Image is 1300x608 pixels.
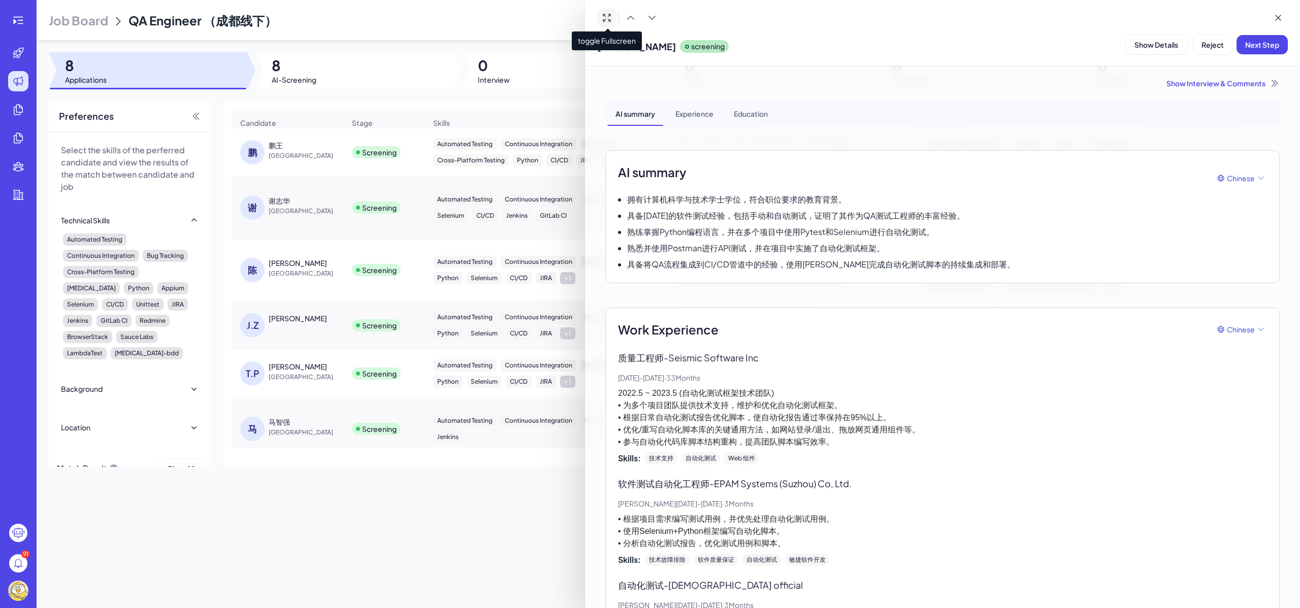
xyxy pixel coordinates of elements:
[1227,173,1255,184] span: Chinese
[1126,35,1187,54] button: Show Details
[1201,40,1224,49] span: Reject
[618,498,1267,509] p: [PERSON_NAME][DATE] - [DATE] · 3 Months
[1237,35,1288,54] button: Next Step
[607,100,663,126] div: AI summary
[1227,324,1255,335] span: Chinese
[645,554,690,566] div: 技术故障排除
[618,554,641,566] span: Skills:
[618,373,1267,383] p: [DATE] - [DATE] · 33 Months
[572,31,642,50] span: toggle Fullscreen
[726,100,776,126] div: Education
[618,513,1267,550] p: • 根据项目需求编写测试用例，并优先处理自动化测试用例。 • 使用Selenium+Python框架编写自动化脚本。 • 分析自动化测试报告，优化测试用例和脚本。
[605,78,1280,88] div: Show Interview & Comments
[785,554,830,566] div: 敏捷软件开发
[618,387,1267,448] p: 2022.5 ~ 2023.5 (自动化测试框架技术团队) • 为多个项目团队提供技术支持，维护和优化自动化测试框架。 • 根据日常自动化测试报告优化脚本，使自动化报告通过率保持在95%以上。 ...
[618,163,687,181] h2: AI summary
[618,351,1267,364] p: 质量工程师 - Seismic Software Inc
[645,452,677,464] div: 技术支持
[1245,40,1279,49] span: Next Step
[627,258,1015,271] p: 具备将QA流程集成到CI/CD管道中的经验，使用[PERSON_NAME]完成自动化测试脚本的持续集成和部署。
[667,100,722,126] div: Experience
[1193,35,1232,54] button: Reject
[681,452,720,464] div: 自动化测试
[627,242,885,254] p: 熟悉并使用Postman进行API测试，并在项目中实施了自动化测试框架。
[1134,40,1178,49] span: Show Details
[694,554,738,566] div: 软件质量保证
[742,554,781,566] div: 自动化测试
[618,477,1267,490] p: 软件测试自动化工程师 - EPAM Systems (Suzhou) Co, Ltd.
[691,41,725,52] p: screening
[618,578,1267,592] p: 自动化测试 - [DEMOGRAPHIC_DATA] official
[618,320,719,339] span: Work Experience
[627,226,934,238] p: 熟练掌握Python编程语言，并在多个项目中使用Pytest和Selenium进行自动化测试。
[627,193,847,206] p: 拥有计算机科学与技术学士学位，符合职位要求的教育背景。
[618,452,641,464] span: Skills:
[724,452,759,464] div: Web 组件
[627,210,965,222] p: 具备[DATE]的软件测试经验，包括手动和自动测试，证明了其作为QA测试工程师的丰富经验。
